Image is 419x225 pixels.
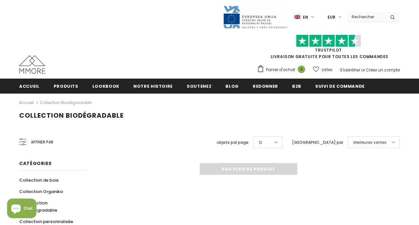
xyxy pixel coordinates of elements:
a: Lookbook [92,79,119,93]
a: Redonner [253,79,278,93]
span: 12 [259,139,262,146]
span: Catégories [19,160,52,167]
a: Listes [313,64,332,75]
a: S'identifier [340,67,360,73]
span: Produits [54,83,78,89]
span: B2B [292,83,301,89]
img: i-lang-1.png [294,14,300,20]
a: Collection Organika [19,186,63,197]
inbox-online-store-chat: Shopify online store chat [5,199,38,220]
a: TrustPilot [315,47,342,53]
span: LIVRAISON GRATUITE POUR TOUTES LES COMMANDES [257,37,400,59]
span: Redonner [253,83,278,89]
span: en [303,14,308,21]
span: Affiner par [31,139,53,146]
a: soutenez [187,79,211,93]
span: Collection biodégradable [25,200,57,213]
label: objets par page [217,139,249,146]
input: Search Site [348,12,385,22]
span: Collection personnalisée [19,218,73,225]
span: Panier d'achat [266,67,295,73]
label: [GEOGRAPHIC_DATA] par [292,139,343,146]
span: Blog [225,83,239,89]
a: Suivi de commande [315,79,365,93]
span: Notre histoire [133,83,173,89]
span: soutenez [187,83,211,89]
span: Collection de bois [19,177,59,183]
a: Produits [54,79,78,93]
span: Collection Organika [19,188,63,195]
img: Cas MMORE [19,55,45,74]
a: Accueil [19,79,40,93]
span: 0 [298,66,305,73]
span: EUR [328,14,335,21]
img: Javni Razpis [223,5,288,29]
a: Collection biodégradable [19,197,80,216]
span: Accueil [19,83,40,89]
a: Panier d'achat 0 [257,65,308,75]
span: Lookbook [92,83,119,89]
span: Collection biodégradable [19,111,124,120]
a: B2B [292,79,301,93]
img: Faites confiance aux étoiles pilotes [296,35,361,47]
a: Collection biodégradable [40,100,91,105]
span: Suivi de commande [315,83,365,89]
span: Meilleures ventes [353,139,386,146]
a: Blog [225,79,239,93]
a: Créez un compte [366,67,400,73]
span: or [361,67,365,73]
a: Collection de bois [19,174,59,186]
a: Notre histoire [133,79,173,93]
a: Accueil [19,99,34,107]
span: Listes [322,67,332,73]
a: Javni Razpis [223,14,288,20]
